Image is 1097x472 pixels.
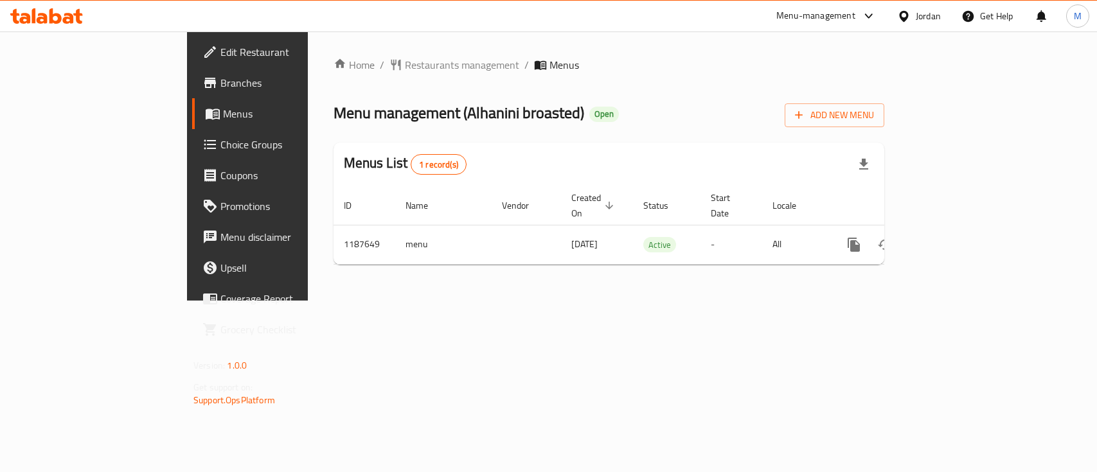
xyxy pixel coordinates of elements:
a: Coupons [192,160,370,191]
span: 1 record(s) [411,159,466,171]
span: Locale [772,198,813,213]
table: enhanced table [334,186,972,265]
h2: Menus List [344,153,467,175]
td: menu [395,225,492,264]
span: Menu disclaimer [220,229,360,245]
span: Coupons [220,168,360,183]
span: Created On [571,190,618,221]
span: ID [344,198,368,213]
span: 1.0.0 [227,357,247,374]
span: Upsell [220,260,360,275]
a: Edit Restaurant [192,37,370,67]
span: Coverage Report [220,291,360,306]
a: Upsell [192,252,370,283]
a: Choice Groups [192,129,370,160]
span: Name [406,198,445,213]
span: Status [643,198,685,213]
div: Jordan [916,9,941,23]
td: All [762,225,828,264]
a: Grocery Checklist [192,314,370,345]
span: Choice Groups [220,137,360,152]
a: Coverage Report [192,283,370,314]
button: Change Status [870,229,900,260]
li: / [380,57,384,73]
span: Get support on: [193,379,253,396]
a: Branches [192,67,370,98]
div: Export file [848,149,879,180]
a: Promotions [192,191,370,222]
button: Add New Menu [785,103,884,127]
div: Active [643,237,676,252]
div: Open [589,107,619,122]
span: Restaurants management [405,57,519,73]
span: Menus [223,106,360,121]
button: more [839,229,870,260]
span: Branches [220,75,360,91]
a: Restaurants management [389,57,519,73]
span: Edit Restaurant [220,44,360,60]
a: Menu disclaimer [192,222,370,252]
span: Add New Menu [795,107,874,123]
span: M [1074,9,1082,23]
span: Promotions [220,198,360,214]
td: - [700,225,762,264]
span: Active [643,238,676,252]
a: Menus [192,98,370,129]
span: Vendor [502,198,546,213]
li: / [524,57,529,73]
span: Menu management ( Alhanini broasted ) [334,98,584,127]
div: Menu-management [776,8,855,24]
span: Start Date [711,190,747,221]
nav: breadcrumb [334,57,884,73]
div: Total records count [411,154,467,175]
span: Open [589,109,619,119]
span: Menus [549,57,579,73]
span: [DATE] [571,236,598,252]
span: Version: [193,357,225,374]
span: Grocery Checklist [220,322,360,337]
a: Support.OpsPlatform [193,392,275,408]
th: Actions [828,186,972,225]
